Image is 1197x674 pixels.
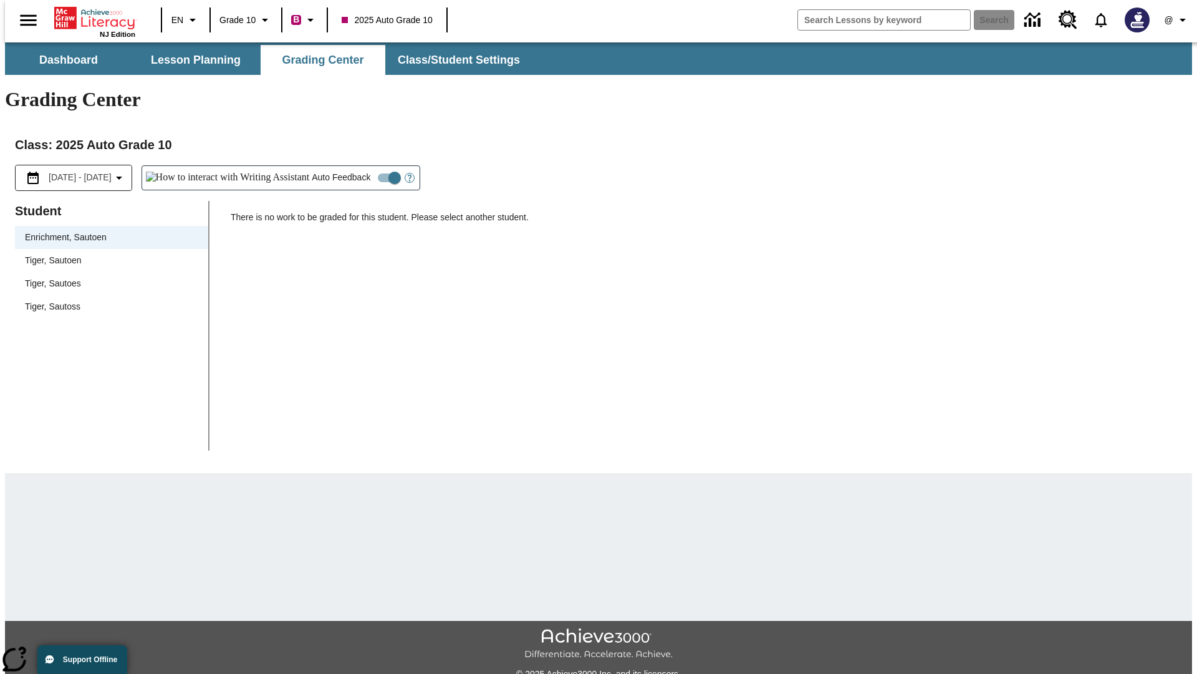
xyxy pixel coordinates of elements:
[312,171,370,184] span: Auto Feedback
[5,45,531,75] div: SubNavbar
[37,645,127,674] button: Support Offline
[1085,4,1117,36] a: Notifications
[524,628,673,660] img: Achieve3000 Differentiate Accelerate Achieve
[25,277,198,290] span: Tiger, Sautoes
[166,9,206,31] button: Language: EN, Select a language
[342,14,432,27] span: 2025 Auto Grade 10
[15,295,208,318] div: Tiger, Sautoss
[798,10,970,30] input: search field
[388,45,530,75] button: Class/Student Settings
[15,135,1182,155] h2: Class : 2025 Auto Grade 10
[15,201,208,221] p: Student
[112,170,127,185] svg: Collapse Date Range Filter
[214,9,277,31] button: Grade: Grade 10, Select a grade
[25,254,198,267] span: Tiger, Sautoen
[54,4,135,38] div: Home
[54,6,135,31] a: Home
[5,42,1192,75] div: SubNavbar
[400,166,420,190] button: Open Help for Writing Assistant
[6,45,131,75] button: Dashboard
[10,2,47,39] button: Open side menu
[231,211,1182,233] p: There is no work to be graded for this student. Please select another student.
[63,655,117,664] span: Support Offline
[1164,14,1173,27] span: @
[1157,9,1197,31] button: Profile/Settings
[21,170,127,185] button: Select the date range menu item
[1051,3,1085,37] a: Resource Center, Will open in new tab
[293,12,299,27] span: B
[171,14,183,27] span: EN
[5,88,1192,111] h1: Grading Center
[1117,4,1157,36] button: Select a new avatar
[146,172,310,184] img: How to interact with Writing Assistant
[133,45,258,75] button: Lesson Planning
[15,272,208,295] div: Tiger, Sautoes
[1017,3,1051,37] a: Data Center
[49,171,112,184] span: [DATE] - [DATE]
[286,9,323,31] button: Boost Class color is violet red. Change class color
[1125,7,1150,32] img: Avatar
[100,31,135,38] span: NJ Edition
[25,231,198,244] span: Enrichment, Sautoen
[219,14,256,27] span: Grade 10
[261,45,385,75] button: Grading Center
[25,300,198,313] span: Tiger, Sautoss
[15,249,208,272] div: Tiger, Sautoen
[15,226,208,249] div: Enrichment, Sautoen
